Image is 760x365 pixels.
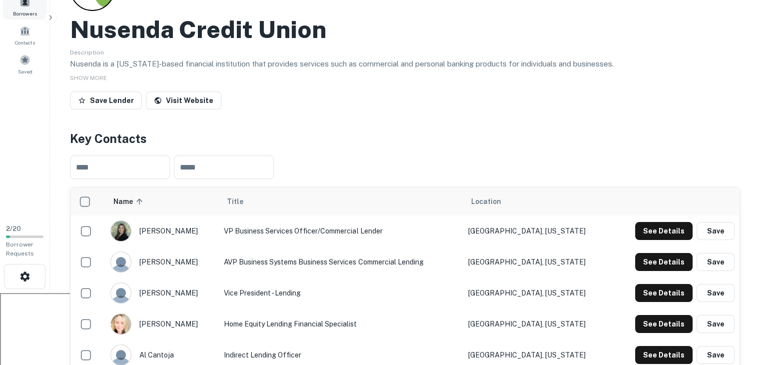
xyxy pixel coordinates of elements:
span: Saved [18,67,32,75]
button: See Details [635,253,693,271]
iframe: Chat Widget [710,285,760,333]
th: Name [105,187,219,215]
span: Borrower Requests [6,241,34,257]
a: Contacts [3,21,47,48]
img: 1679512335496 [111,221,131,241]
span: Borrowers [13,9,37,17]
span: Location [471,195,501,207]
p: Nusenda is a [US_STATE]-based financial institution that provides services such as commercial and... [70,58,740,70]
a: Visit Website [146,91,221,109]
span: SHOW MORE [70,74,107,81]
img: 9c8pery4andzj6ohjkjp54ma2 [111,252,131,272]
button: Save [697,284,735,302]
img: 1644523212138 [111,314,131,334]
button: See Details [635,222,693,240]
span: Description [70,49,104,56]
td: [GEOGRAPHIC_DATA], [US_STATE] [463,308,612,339]
a: Saved [3,50,47,77]
td: [GEOGRAPHIC_DATA], [US_STATE] [463,246,612,277]
h4: Key Contacts [70,129,740,147]
span: 2 / 20 [6,225,21,232]
td: [GEOGRAPHIC_DATA], [US_STATE] [463,215,612,246]
button: Save [697,315,735,333]
div: [PERSON_NAME] [110,313,214,334]
img: 9c8pery4andzj6ohjkjp54ma2 [111,345,131,365]
span: Title [227,195,256,207]
div: [PERSON_NAME] [110,251,214,272]
td: Home Equity Lending Financial Specialist [219,308,463,339]
td: AVP Business Systems Business Services Commercial Lending [219,246,463,277]
button: Save [697,222,735,240]
img: 9c8pery4andzj6ohjkjp54ma2 [111,283,131,303]
button: See Details [635,315,693,333]
td: VP Business Services Officer/Commercial Lender [219,215,463,246]
span: Name [113,195,146,207]
button: See Details [635,284,693,302]
td: [GEOGRAPHIC_DATA], [US_STATE] [463,277,612,308]
div: [PERSON_NAME] [110,282,214,303]
th: Location [463,187,612,215]
td: Vice President - Lending [219,277,463,308]
div: [PERSON_NAME] [110,220,214,241]
h2: Nusenda Credit Union [70,15,326,44]
button: Save [697,346,735,364]
th: Title [219,187,463,215]
button: Save Lender [70,91,142,109]
button: Save [697,253,735,271]
button: See Details [635,346,693,364]
span: Contacts [15,38,35,46]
